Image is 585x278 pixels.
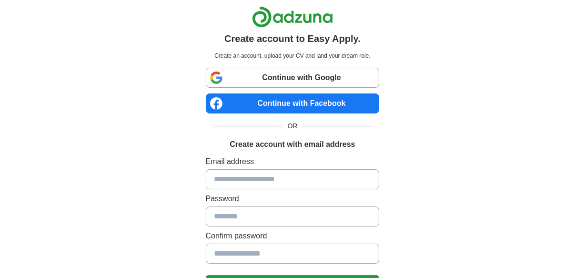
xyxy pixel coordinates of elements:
[208,51,378,60] p: Create an account, upload your CV and land your dream role.
[230,139,355,150] h1: Create account with email address
[206,93,380,113] a: Continue with Facebook
[224,31,361,46] h1: Create account to Easy Apply.
[206,156,380,167] label: Email address
[206,230,380,242] label: Confirm password
[282,121,303,131] span: OR
[206,68,380,88] a: Continue with Google
[206,193,380,205] label: Password
[252,6,333,28] img: Adzuna logo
